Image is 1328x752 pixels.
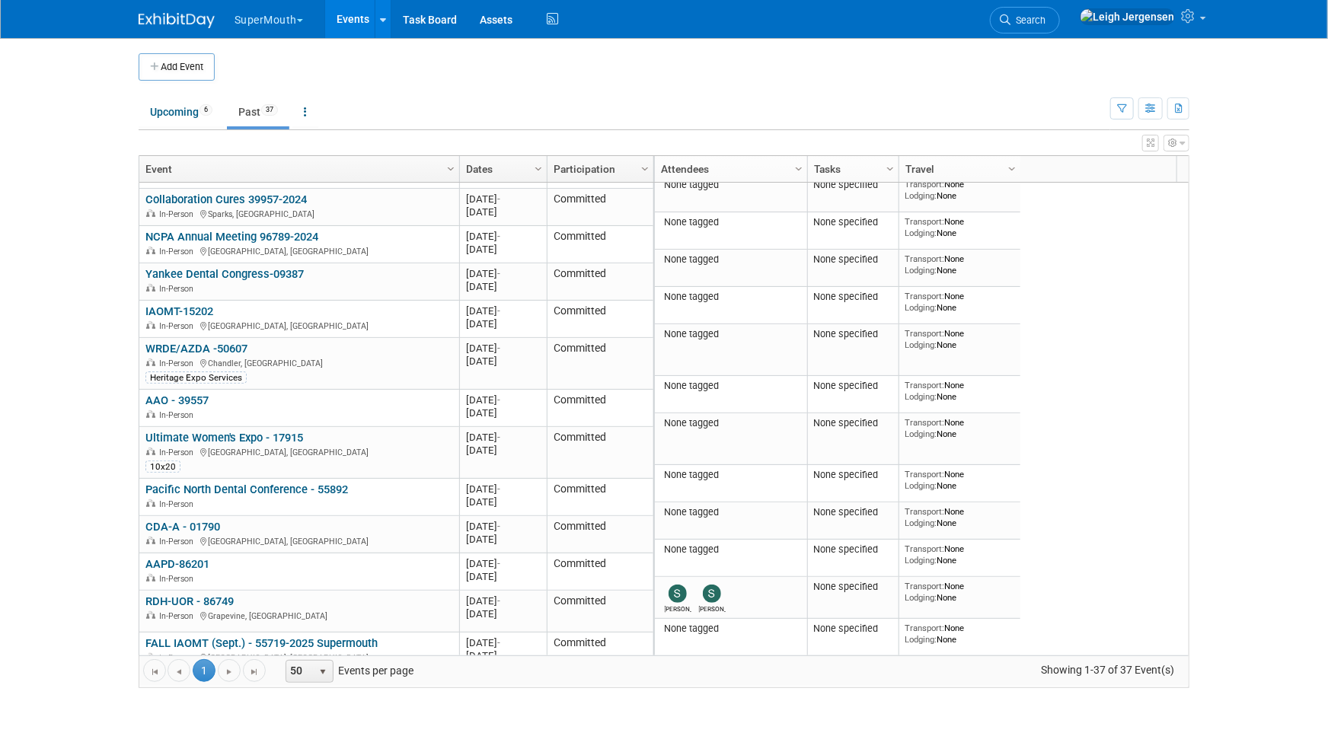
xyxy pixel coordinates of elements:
[146,574,155,582] img: In-Person Event
[905,339,937,350] span: Lodging:
[497,268,500,279] span: -
[905,179,945,190] span: Transport:
[661,291,802,303] div: None tagged
[547,263,653,301] td: Committed
[466,394,540,406] div: [DATE]
[637,156,654,179] a: Column Settings
[814,543,893,556] div: None specified
[466,243,540,256] div: [DATE]
[905,555,937,566] span: Lodging:
[547,553,653,591] td: Committed
[466,483,540,495] div: [DATE]
[554,156,643,182] a: Participation
[905,228,937,238] span: Lodging:
[905,328,945,339] span: Transport:
[145,557,209,571] a: AAPD-86201
[547,226,653,263] td: Committed
[905,506,945,517] span: Transport:
[814,156,889,182] a: Tasks
[661,417,802,429] div: None tagged
[145,483,348,496] a: Pacific North Dental Conference - 55892
[497,483,500,495] span: -
[145,651,452,664] div: [GEOGRAPHIC_DATA], [GEOGRAPHIC_DATA]
[497,521,500,532] span: -
[146,537,155,544] img: In-Person Event
[905,291,945,301] span: Transport:
[665,603,691,613] div: Sam Murphy
[547,479,653,516] td: Committed
[661,543,802,556] div: None tagged
[145,445,452,458] div: [GEOGRAPHIC_DATA], [GEOGRAPHIC_DATA]
[661,380,802,392] div: None tagged
[159,653,198,663] span: In-Person
[139,53,215,81] button: Add Event
[466,594,540,607] div: [DATE]
[466,156,537,182] a: Dates
[145,267,304,281] a: Yankee Dental Congress-09387
[814,291,893,303] div: None specified
[159,209,198,219] span: In-Person
[145,156,449,182] a: Event
[547,189,653,226] td: Committed
[547,390,653,427] td: Committed
[466,304,540,317] div: [DATE]
[159,448,198,457] span: In-Person
[905,518,937,528] span: Lodging:
[159,574,198,584] span: In-Person
[497,231,500,242] span: -
[146,247,155,254] img: In-Person Event
[791,156,808,179] a: Column Settings
[445,163,457,175] span: Column Settings
[905,543,1015,566] div: None None
[990,7,1060,33] a: Search
[661,253,802,266] div: None tagged
[883,156,899,179] a: Column Settings
[497,305,500,317] span: -
[531,156,547,179] a: Column Settings
[905,380,945,390] span: Transport:
[159,358,198,368] span: In-Person
[466,444,540,457] div: [DATE]
[905,623,1015,645] div: None None
[905,380,1015,402] div: None None
[145,193,307,206] a: Collaboration Cures 39957-2024
[814,623,893,635] div: None specified
[703,585,721,603] img: Samantha Meyers
[547,633,653,670] td: Committed
[1004,156,1021,179] a: Column Settings
[547,427,653,479] td: Committed
[905,581,945,591] span: Transport:
[497,637,500,648] span: -
[905,543,945,554] span: Transport:
[661,623,802,635] div: None tagged
[497,432,500,443] span: -
[905,216,945,227] span: Transport:
[497,595,500,607] span: -
[905,480,937,491] span: Lodging:
[661,179,802,191] div: None tagged
[466,649,540,662] div: [DATE]
[200,104,212,116] span: 6
[145,304,213,318] a: IAOMT-15202
[814,581,893,593] div: None specified
[793,163,805,175] span: Column Settings
[145,342,247,355] a: WRDE/AZDA -50607
[146,448,155,455] img: In-Person Event
[286,661,312,682] span: 50
[497,193,500,205] span: -
[497,394,500,406] span: -
[466,520,540,533] div: [DATE]
[159,284,198,294] span: In-Person
[905,592,937,603] span: Lodging:
[227,97,289,126] a: Past37
[905,265,937,276] span: Lodging:
[497,343,500,354] span: -
[146,410,155,418] img: In-Person Event
[466,636,540,649] div: [DATE]
[905,506,1015,528] div: None None
[223,666,235,678] span: Go to the next page
[814,417,893,429] div: None specified
[145,207,452,220] div: Sparks, [GEOGRAPHIC_DATA]
[139,13,215,28] img: ExhibitDay
[884,163,896,175] span: Column Settings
